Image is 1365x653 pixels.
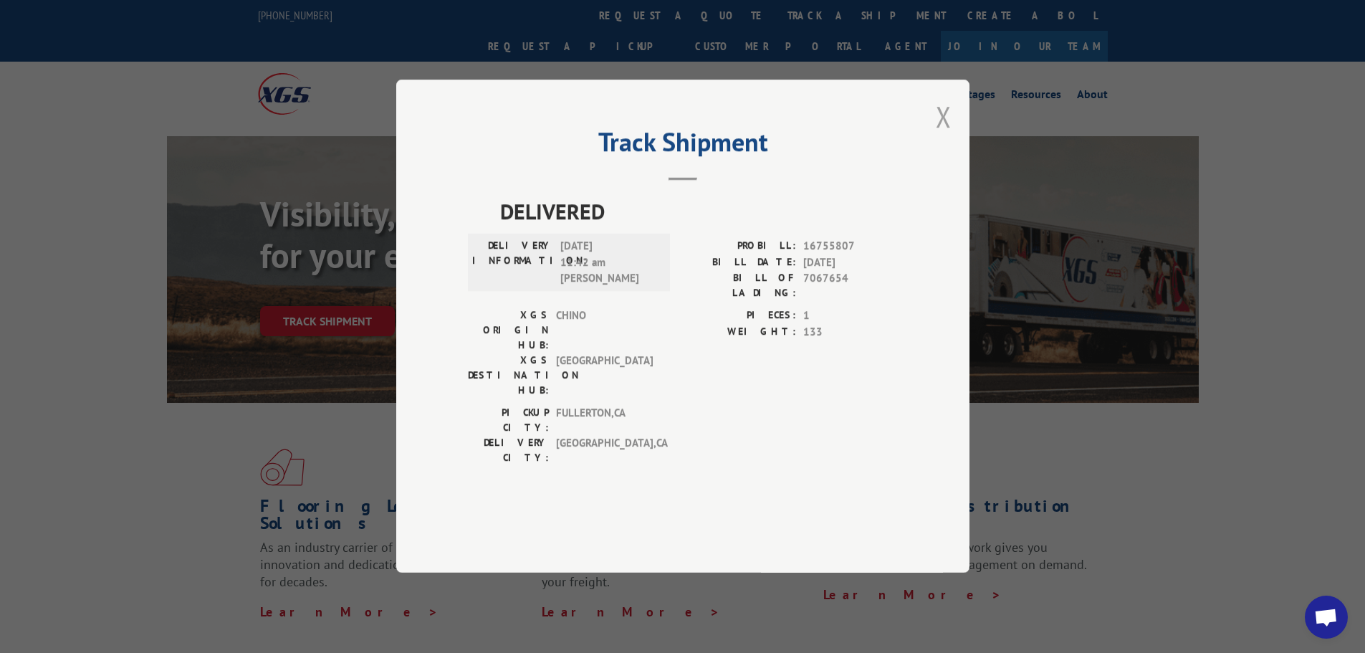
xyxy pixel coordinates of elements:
[472,239,553,287] label: DELIVERY INFORMATION:
[560,239,657,287] span: [DATE] 11:42 am [PERSON_NAME]
[803,324,898,340] span: 133
[803,271,898,301] span: 7067654
[556,353,653,399] span: [GEOGRAPHIC_DATA]
[468,436,549,466] label: DELIVERY CITY:
[468,308,549,353] label: XGS ORIGIN HUB:
[1305,596,1348,639] div: Open chat
[468,406,549,436] label: PICKUP CITY:
[683,271,796,301] label: BILL OF LADING:
[683,308,796,325] label: PIECES:
[803,254,898,271] span: [DATE]
[683,324,796,340] label: WEIGHT:
[683,254,796,271] label: BILL DATE:
[803,239,898,255] span: 16755807
[468,353,549,399] label: XGS DESTINATION HUB:
[556,436,653,466] span: [GEOGRAPHIC_DATA] , CA
[556,308,653,353] span: CHINO
[803,308,898,325] span: 1
[468,132,898,159] h2: Track Shipment
[556,406,653,436] span: FULLERTON , CA
[683,239,796,255] label: PROBILL:
[500,196,898,228] span: DELIVERED
[936,97,952,135] button: Close modal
